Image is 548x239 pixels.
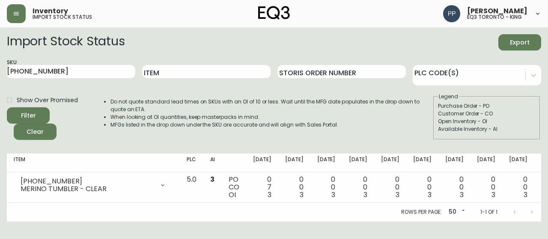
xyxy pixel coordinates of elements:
[33,8,68,15] span: Inventory
[363,190,367,200] span: 3
[229,176,239,199] div: PO CO
[253,176,271,199] div: 0 7
[300,190,304,200] span: 3
[460,190,464,200] span: 3
[428,190,432,200] span: 3
[401,208,442,216] p: Rows per page:
[438,93,459,100] legend: Legend
[374,153,406,172] th: [DATE]
[21,127,50,137] span: Clear
[470,153,502,172] th: [DATE]
[438,102,536,110] div: Purchase Order - PO
[21,177,154,185] div: [PHONE_NUMBER]
[14,176,173,195] div: [PHONE_NUMBER]MERINO TUMBLER - CLEAR
[438,153,471,172] th: [DATE]
[524,190,527,200] span: 3
[7,107,50,124] button: Filter
[445,205,467,219] div: 50
[7,34,125,50] h2: Import Stock Status
[14,124,57,140] button: Clear
[7,153,180,172] th: Item
[406,153,438,172] th: [DATE]
[505,37,534,48] span: Export
[110,121,432,129] li: MFGs listed in the drop down under the SKU are accurate and will align with Sales Portal.
[110,98,432,113] li: Do not quote standard lead times on SKUs with an OI of 10 or less. Wait until the MFG date popula...
[229,190,236,200] span: OI
[258,6,290,20] img: logo
[491,190,495,200] span: 3
[33,15,92,20] h5: import stock status
[381,176,399,199] div: 0 0
[331,190,335,200] span: 3
[203,153,222,172] th: AI
[438,110,536,118] div: Customer Order - CO
[246,153,278,172] th: [DATE]
[438,118,536,125] div: Open Inventory - OI
[317,176,336,199] div: 0 0
[17,96,78,105] span: Show Over Promised
[467,15,522,20] h5: eq3 toronto - king
[502,153,534,172] th: [DATE]
[278,153,310,172] th: [DATE]
[180,172,203,203] td: 5.0
[180,153,203,172] th: PLC
[210,174,214,184] span: 3
[110,113,432,121] li: When looking at OI quantities, keep masterpacks in mind.
[438,125,536,133] div: Available Inventory - AI
[477,176,495,199] div: 0 0
[268,190,271,200] span: 3
[443,5,460,22] img: 93ed64739deb6bac3372f15ae91c6632
[349,176,367,199] div: 0 0
[285,176,304,199] div: 0 0
[21,110,36,121] div: Filter
[310,153,342,172] th: [DATE]
[498,34,541,50] button: Export
[509,176,527,199] div: 0 0
[396,190,399,200] span: 3
[467,8,527,15] span: [PERSON_NAME]
[445,176,464,199] div: 0 0
[480,208,497,216] p: 1-1 of 1
[342,153,374,172] th: [DATE]
[413,176,432,199] div: 0 0
[21,185,154,193] div: MERINO TUMBLER - CLEAR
